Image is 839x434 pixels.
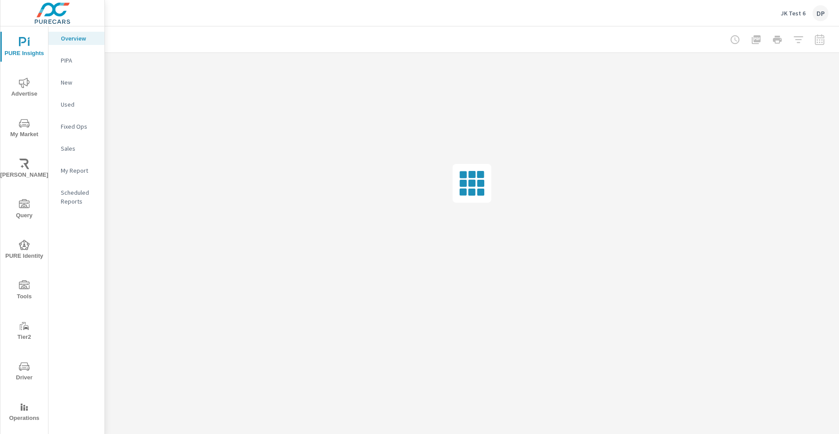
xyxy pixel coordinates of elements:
[3,159,45,180] span: [PERSON_NAME]
[48,98,104,111] div: Used
[48,54,104,67] div: PIPA
[48,142,104,155] div: Sales
[61,100,97,109] p: Used
[3,361,45,383] span: Driver
[3,280,45,302] span: Tools
[61,122,97,131] p: Fixed Ops
[48,186,104,208] div: Scheduled Reports
[3,321,45,342] span: Tier2
[3,118,45,140] span: My Market
[48,164,104,177] div: My Report
[61,166,97,175] p: My Report
[48,76,104,89] div: New
[48,120,104,133] div: Fixed Ops
[781,9,806,17] p: JK Test 6
[61,34,97,43] p: Overview
[61,188,97,206] p: Scheduled Reports
[61,56,97,65] p: PIPA
[3,240,45,261] span: PURE Identity
[48,32,104,45] div: Overview
[61,78,97,87] p: New
[3,402,45,423] span: Operations
[3,78,45,99] span: Advertise
[813,5,828,21] div: DP
[61,144,97,153] p: Sales
[3,37,45,59] span: PURE Insights
[3,199,45,221] span: Query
